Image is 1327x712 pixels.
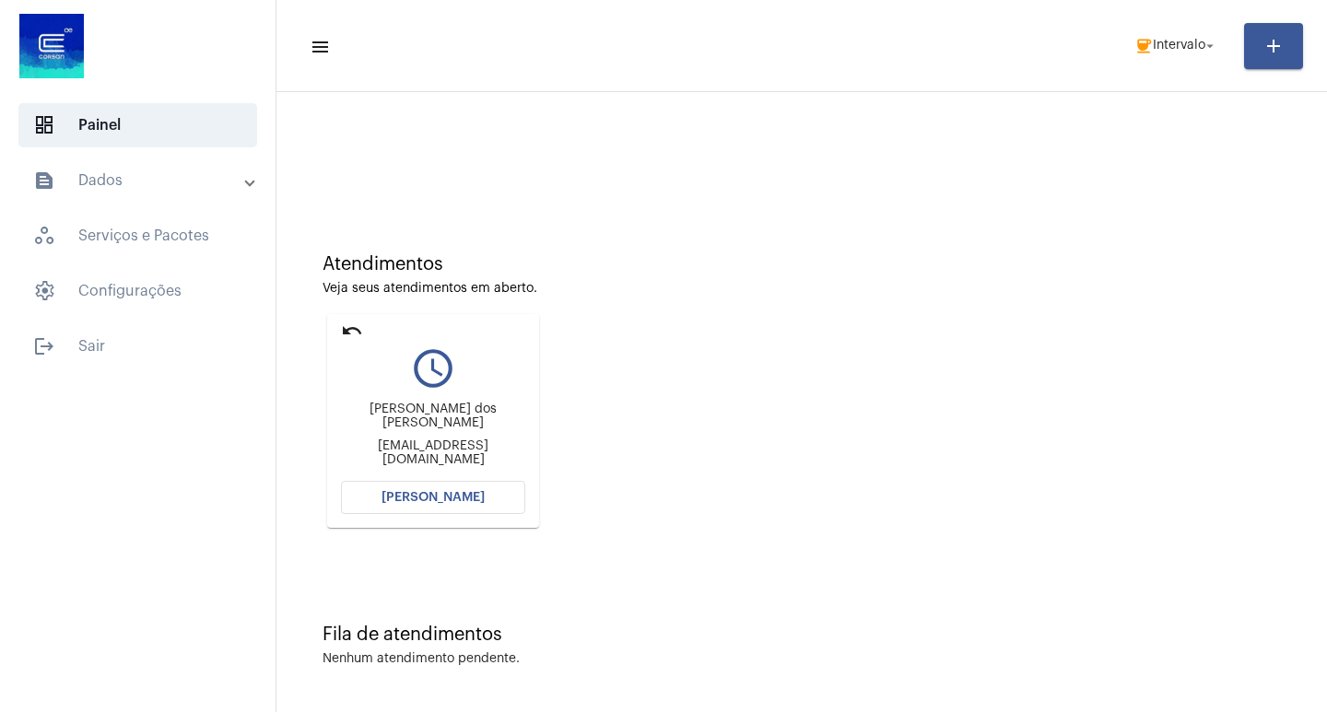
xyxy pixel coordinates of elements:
img: d4669ae0-8c07-2337-4f67-34b0df7f5ae4.jpeg [15,9,88,83]
span: Intervalo [1153,40,1205,53]
mat-panel-title: Dados [33,169,246,192]
div: Fila de atendimentos [323,624,1281,645]
button: Intervalo [1123,28,1229,64]
div: Atendimentos [323,254,1281,274]
mat-expansion-panel-header: sidenav iconDados [11,158,276,203]
mat-icon: arrow_drop_down [1202,38,1218,54]
button: [PERSON_NAME] [341,481,525,514]
div: Nenhum atendimento pendente. [323,652,520,666]
span: sidenav icon [33,114,55,136]
mat-icon: coffee [1134,37,1153,55]
span: Painel [18,103,257,147]
mat-icon: add [1262,35,1285,57]
span: Sair [18,324,257,368]
div: [EMAIL_ADDRESS][DOMAIN_NAME] [341,439,525,467]
div: Veja seus atendimentos em aberto. [323,282,1281,296]
mat-icon: sidenav icon [33,169,55,192]
span: sidenav icon [33,225,55,247]
mat-icon: sidenav icon [33,335,55,357]
mat-icon: sidenav icon [310,36,328,58]
mat-icon: undo [341,320,363,342]
span: sidenav icon [33,280,55,302]
div: [PERSON_NAME] dos [PERSON_NAME] [341,403,525,430]
span: Configurações [18,269,257,313]
mat-icon: query_builder [341,345,525,391]
span: Serviços e Pacotes [18,214,257,258]
span: [PERSON_NAME] [382,491,485,504]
